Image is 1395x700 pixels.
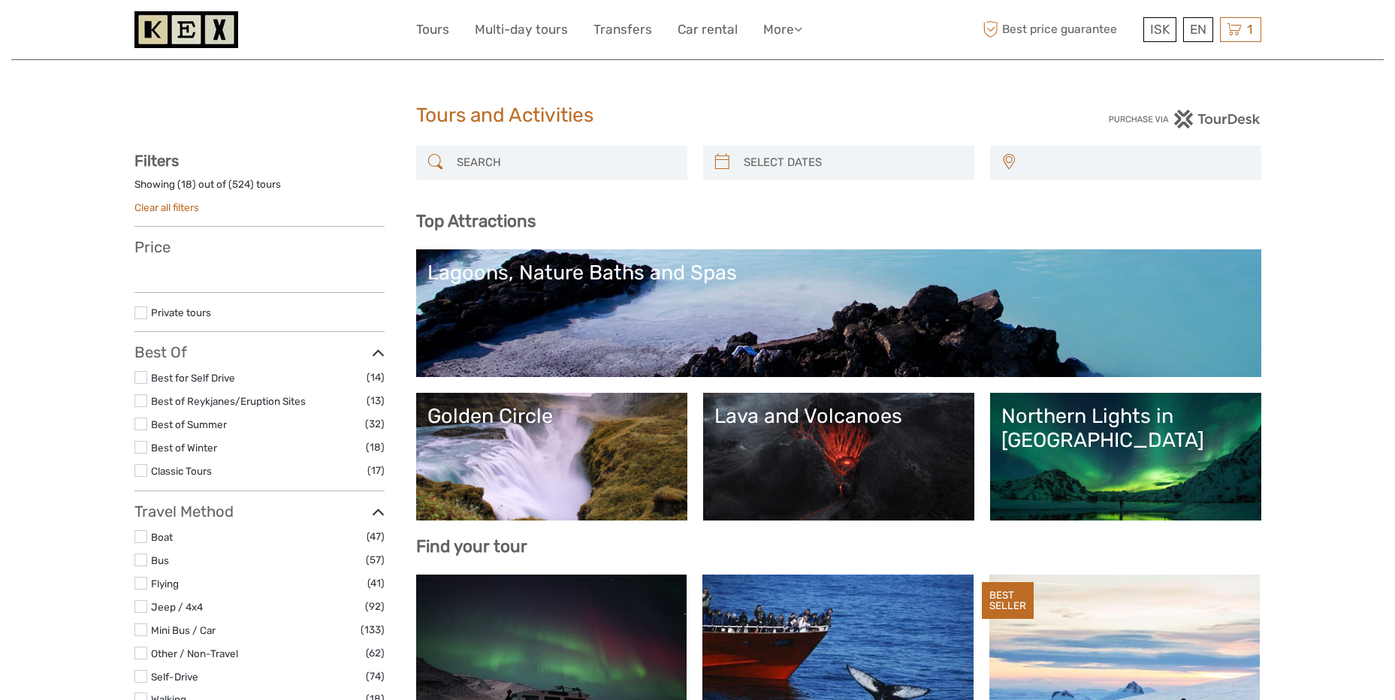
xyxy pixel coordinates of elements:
label: 524 [232,177,250,192]
a: Best for Self Drive [151,372,235,384]
a: Flying [151,578,179,590]
span: (62) [366,644,385,662]
b: Top Attractions [416,211,536,231]
span: (17) [367,462,385,479]
h3: Price [134,238,385,256]
a: Best of Winter [151,442,217,454]
span: (47) [367,528,385,545]
a: Mini Bus / Car [151,624,216,636]
h1: Tours and Activities [416,104,980,128]
a: Lagoons, Nature Baths and Spas [427,261,1250,366]
img: 1261-44dab5bb-39f8-40da-b0c2-4d9fce00897c_logo_small.jpg [134,11,238,48]
a: Northern Lights in [GEOGRAPHIC_DATA] [1001,404,1250,509]
a: Golden Circle [427,404,676,509]
div: Golden Circle [427,404,676,428]
input: SEARCH [451,149,680,176]
strong: Filters [134,152,179,170]
b: Find your tour [416,536,527,557]
div: Lagoons, Nature Baths and Spas [427,261,1250,285]
span: (57) [366,551,385,569]
a: Private tours [151,306,211,318]
a: Multi-day tours [475,19,568,41]
span: (13) [367,392,385,409]
a: More [763,19,802,41]
a: Bus [151,554,169,566]
span: (32) [365,415,385,433]
input: SELECT DATES [738,149,967,176]
a: Tours [416,19,449,41]
span: (41) [367,575,385,592]
a: Transfers [593,19,652,41]
div: Showing ( ) out of ( ) tours [134,177,385,201]
a: Classic Tours [151,465,212,477]
div: EN [1183,17,1213,42]
a: Best of Reykjanes/Eruption Sites [151,395,306,407]
label: 18 [181,177,192,192]
h3: Best Of [134,343,385,361]
div: Northern Lights in [GEOGRAPHIC_DATA] [1001,404,1250,453]
a: Jeep / 4x4 [151,601,203,613]
img: PurchaseViaTourDesk.png [1108,110,1261,128]
span: (92) [365,598,385,615]
span: (14) [367,369,385,386]
span: (133) [361,621,385,638]
a: Clear all filters [134,201,199,213]
span: (74) [366,668,385,685]
div: Lava and Volcanoes [714,404,963,428]
div: BEST SELLER [982,582,1034,620]
span: 1 [1245,22,1255,37]
a: Lava and Volcanoes [714,404,963,509]
span: Best price guarantee [980,17,1140,42]
a: Car rental [678,19,738,41]
a: Best of Summer [151,418,227,430]
span: (18) [366,439,385,456]
span: ISK [1150,22,1170,37]
a: Self-Drive [151,671,198,683]
a: Boat [151,531,173,543]
h3: Travel Method [134,502,385,520]
a: Other / Non-Travel [151,647,238,659]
